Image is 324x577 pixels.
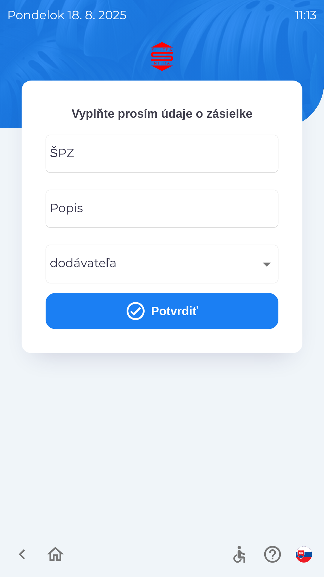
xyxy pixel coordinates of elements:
p: 11:13 [295,6,317,24]
img: sk flag [296,546,312,563]
img: Logo [22,42,302,71]
p: Vyplňte prosím údaje o zásielke [46,105,278,123]
p: pondelok 18. 8. 2025 [7,6,127,24]
button: Potvrdiť [46,293,278,329]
